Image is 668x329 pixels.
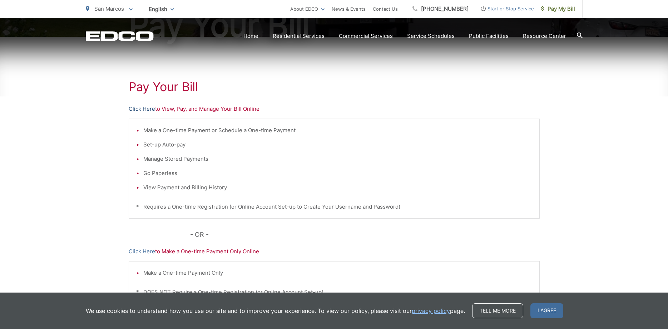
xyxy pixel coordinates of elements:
p: - OR - [190,229,540,240]
a: Contact Us [373,5,398,13]
a: Tell me more [472,303,523,318]
a: Service Schedules [407,32,455,40]
p: to Make a One-time Payment Only Online [129,247,540,256]
p: * Requires a One-time Registration (or Online Account Set-up to Create Your Username and Password) [136,203,532,211]
li: Go Paperless [143,169,532,178]
p: * DOES NOT Require a One-time Registration (or Online Account Set-up) [136,288,532,296]
h1: Pay Your Bill [129,80,540,94]
a: Public Facilities [469,32,509,40]
a: Commercial Services [339,32,393,40]
a: About EDCO [290,5,325,13]
li: View Payment and Billing History [143,183,532,192]
span: San Marcos [94,5,124,12]
a: Click Here [129,105,155,113]
li: Set-up Auto-pay [143,140,532,149]
p: to View, Pay, and Manage Your Bill Online [129,105,540,113]
a: EDCD logo. Return to the homepage. [86,31,154,41]
p: We use cookies to understand how you use our site and to improve your experience. To view our pol... [86,306,465,315]
li: Make a One-time Payment Only [143,269,532,277]
a: News & Events [332,5,366,13]
a: Resource Center [523,32,566,40]
a: Residential Services [273,32,325,40]
span: Pay My Bill [541,5,575,13]
span: English [143,3,179,15]
span: I agree [530,303,563,318]
li: Manage Stored Payments [143,155,532,163]
li: Make a One-time Payment or Schedule a One-time Payment [143,126,532,135]
a: Home [243,32,258,40]
a: Click Here [129,247,155,256]
a: privacy policy [412,306,450,315]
